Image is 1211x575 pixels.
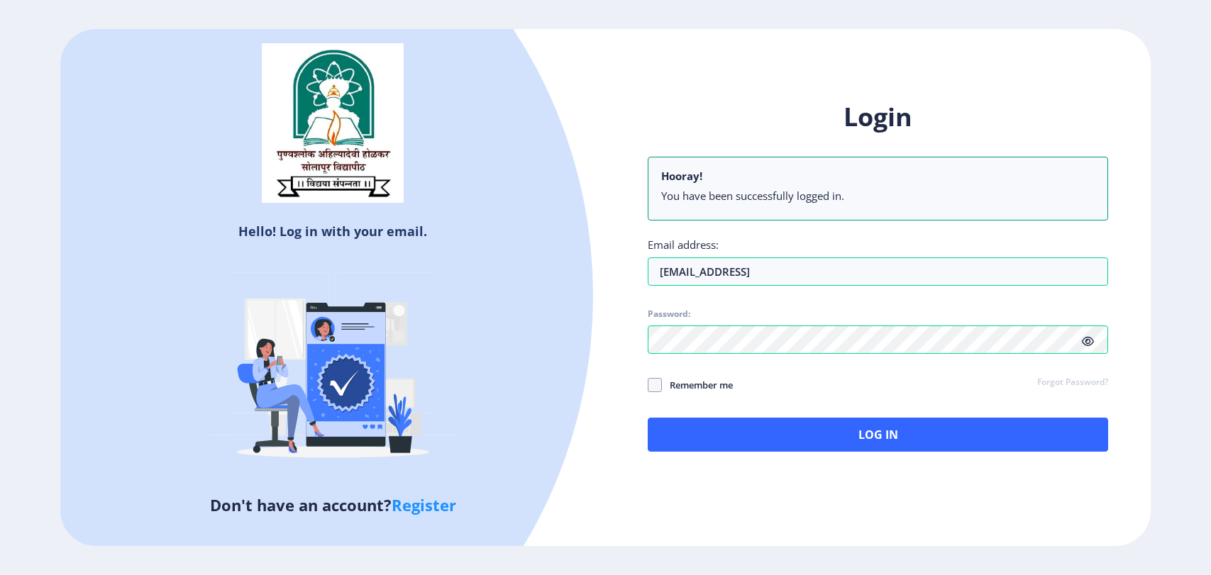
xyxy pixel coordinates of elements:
h1: Login [648,100,1107,134]
a: Forgot Password? [1037,376,1108,389]
a: Register [392,494,456,515]
input: Email address [648,257,1107,286]
li: You have been successfully logged in. [661,189,1094,203]
img: sulogo.png [262,43,404,203]
label: Password: [648,308,690,320]
b: Hooray! [661,169,702,183]
span: Remember me [662,376,733,393]
img: Verified-rafiki.svg [209,245,457,493]
button: Log In [648,418,1107,452]
h5: Don't have an account? [71,493,595,516]
label: Email address: [648,238,719,252]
